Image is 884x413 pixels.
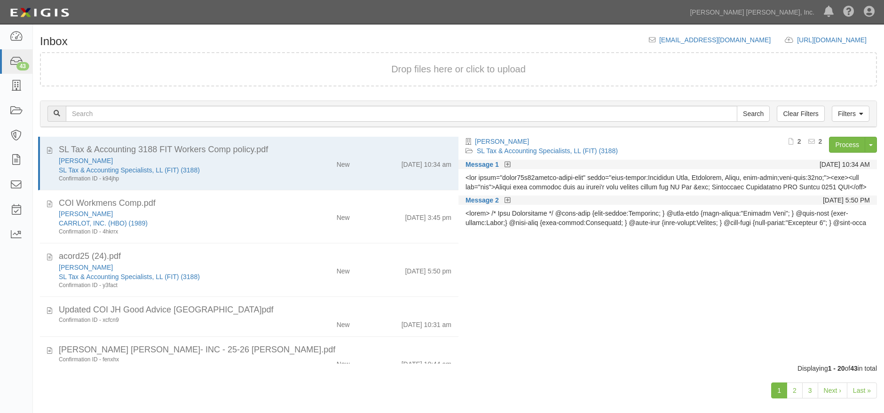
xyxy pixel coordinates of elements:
[405,209,451,222] div: [DATE] 3:45 pm
[59,219,148,227] a: CARRLOT, INC. (HBO) (1989)
[59,156,282,165] div: Stephanie Ellis
[59,218,282,228] div: CARRLOT, INC. (HBO) (1989)
[847,382,877,398] a: Last »
[466,209,870,227] div: <lorem> /* Ipsu Dolorsitame */ @cons-adip {elit-seddoe:Temporinc; } @utla-etdo {magn-aliqua:"Enim...
[59,316,282,324] div: Confirmation ID - xcfcn9
[832,106,869,122] a: Filters
[828,365,845,372] b: 1 - 20
[391,62,526,76] button: Drop files here or click to upload
[477,147,618,155] a: SL Tax & Accounting Specialists, LL (FIT) (3188)
[59,197,451,210] div: COI Workmens Comp.pdf
[820,160,870,169] div: [DATE] 10:34 AM
[59,210,113,218] a: [PERSON_NAME]
[59,209,282,218] div: Jennifer Carr
[59,264,113,271] a: [PERSON_NAME]
[787,382,803,398] a: 2
[475,138,529,145] a: [PERSON_NAME]
[405,263,451,276] div: [DATE] 5:50 pm
[829,137,865,153] a: Process
[402,156,451,169] div: [DATE] 10:34 am
[59,228,282,236] div: Confirmation ID - 4hkrrx
[337,316,350,329] div: New
[458,160,877,169] div: Message 1 [DATE] 10:34 AM
[66,106,737,122] input: Search
[59,273,200,281] a: SL Tax & Accounting Specialists, LL (FIT) (3188)
[337,209,350,222] div: New
[337,356,350,369] div: New
[337,263,350,276] div: New
[7,4,72,21] img: logo-5460c22ac91f19d4615b14bd174203de0afe785f0fc80cf4dbbc73dc1793850b.png
[802,382,818,398] a: 3
[797,36,877,44] a: [URL][DOMAIN_NAME]
[59,175,282,183] div: Confirmation ID - k94jhp
[466,173,870,192] div: <lor ipsum="dolor75s82ametco-adipi-elit" seddo="eius-tempor:Incididun Utla, Etdolorem, Aliqu, eni...
[819,138,822,145] b: 2
[685,3,819,22] a: [PERSON_NAME] [PERSON_NAME], Inc.
[59,272,282,281] div: SL Tax & Accounting Specialists, LL (FIT) (3188)
[402,356,451,369] div: [DATE] 10:44 am
[40,35,68,47] h1: Inbox
[33,364,884,373] div: Displaying of in total
[458,195,877,205] div: Message 2 [DATE] 5:50 PM
[771,382,787,398] a: 1
[466,160,499,169] a: Message 1
[777,106,824,122] a: Clear Filters
[823,195,870,205] div: [DATE] 5:50 PM
[59,166,200,174] a: SL Tax & Accounting Specialists, LL (FIT) (3188)
[737,106,770,122] input: Search
[59,344,451,356] div: Jackson Hewitt- INC - 25-26 Schissler.pdf
[659,36,771,44] a: [EMAIL_ADDRESS][DOMAIN_NAME]
[850,365,858,372] b: 43
[818,382,847,398] a: Next ›
[337,156,350,169] div: New
[16,62,29,70] div: 43
[59,356,282,364] div: Confirmation ID - fenxhx
[59,263,282,272] div: Stephanie Ellis
[59,144,451,156] div: SL Tax & Accounting 3188 FIT Workers Comp policy.pdf
[402,316,451,329] div: [DATE] 10:31 am
[59,157,113,164] a: [PERSON_NAME]
[466,195,499,205] a: Message 2
[59,304,451,316] div: Updated COI JH Good Advice Danbury.pdf
[59,165,282,175] div: SL Tax & Accounting Specialists, LL (FIT) (3188)
[59,250,451,263] div: acord25 (24).pdf
[843,7,854,18] i: Help Center - Complianz
[59,281,282,289] div: Confirmation ID - y3fact
[797,138,801,145] b: 2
